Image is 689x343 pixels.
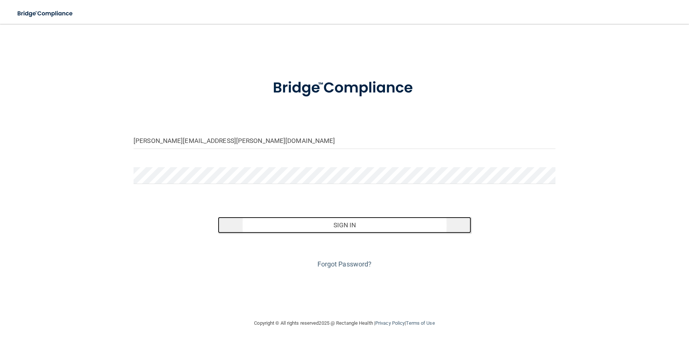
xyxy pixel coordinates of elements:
input: Email [134,132,555,149]
img: bridge_compliance_login_screen.278c3ca4.svg [257,69,431,107]
a: Forgot Password? [317,260,372,268]
a: Privacy Policy [375,320,405,326]
button: Sign In [218,217,471,233]
div: Copyright © All rights reserved 2025 @ Rectangle Health | | [209,311,481,335]
a: Terms of Use [406,320,435,326]
img: bridge_compliance_login_screen.278c3ca4.svg [11,6,80,21]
